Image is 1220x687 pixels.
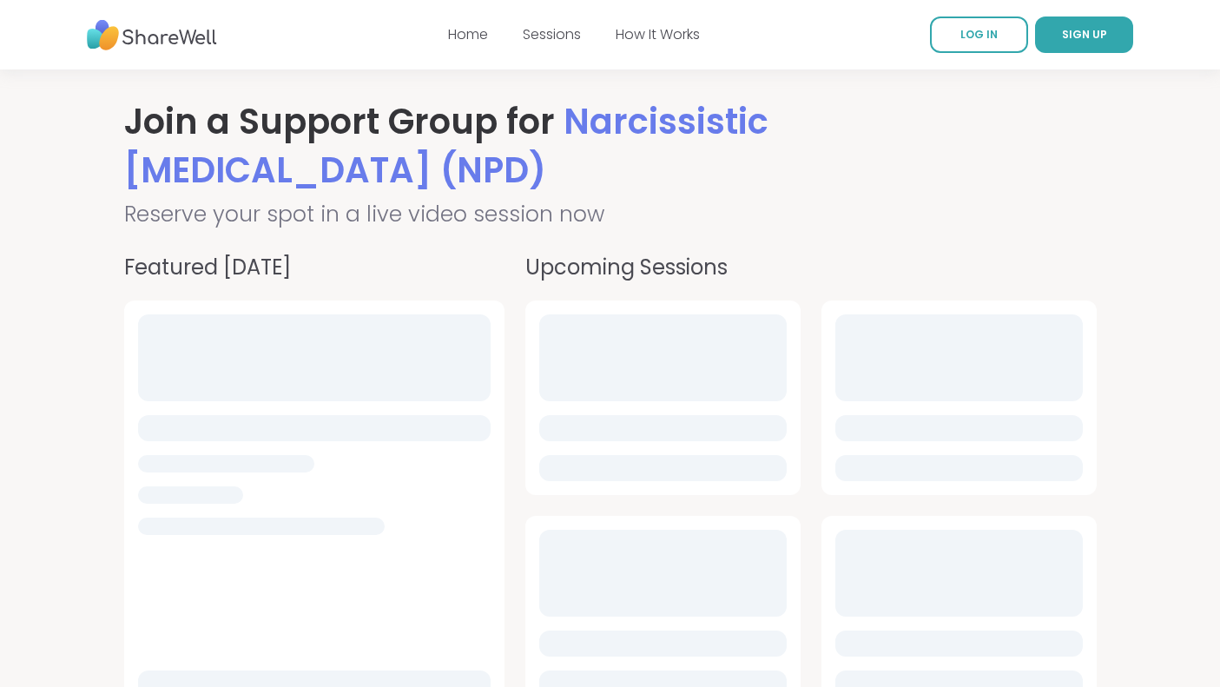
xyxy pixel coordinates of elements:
button: SIGN UP [1035,17,1133,53]
h4: Featured [DATE] [124,252,504,283]
h1: Join a Support Group for [124,97,1097,195]
span: SIGN UP [1062,27,1107,42]
a: LOG IN [930,17,1028,53]
h2: Reserve your spot in a live video session now [124,198,1097,231]
a: How It Works [616,24,700,44]
span: LOG IN [960,27,998,42]
img: ShareWell Nav Logo [87,11,217,59]
span: Narcissistic [MEDICAL_DATA] (NPD) [124,97,768,195]
a: Home [448,24,488,44]
a: Sessions [523,24,581,44]
h4: Upcoming Sessions [525,252,1097,283]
